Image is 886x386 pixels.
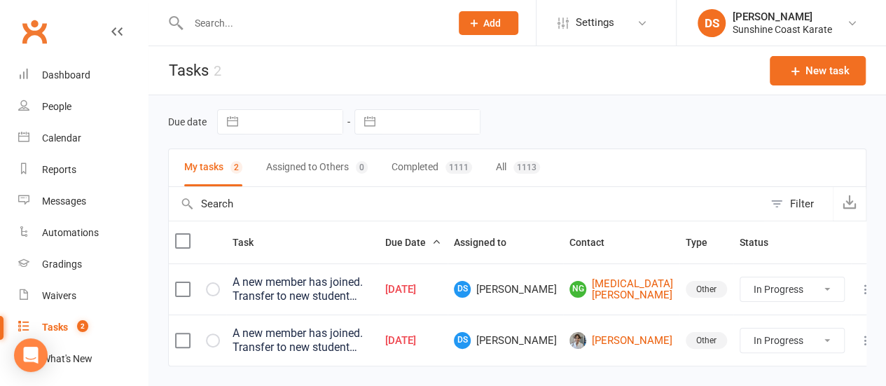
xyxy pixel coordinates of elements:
button: Assigned to [454,234,522,251]
span: Due Date [385,237,441,248]
span: Add [483,18,501,29]
div: 1111 [445,161,472,174]
div: Waivers [42,290,76,301]
div: Dashboard [42,69,90,81]
div: Other [686,281,727,298]
div: [PERSON_NAME] [733,11,832,23]
div: [DATE] [385,335,441,347]
button: Due Date [385,234,441,251]
h1: Tasks [148,46,221,95]
button: Add [459,11,518,35]
span: Type [686,237,723,248]
div: Reports [42,164,76,175]
div: Calendar [42,132,81,144]
div: 1113 [513,161,540,174]
a: Waivers [18,280,148,312]
span: Contact [569,237,620,248]
span: Settings [576,7,614,39]
div: 2 [230,161,242,174]
a: What's New [18,343,148,375]
div: DS [698,9,726,37]
div: Automations [42,227,99,238]
button: My tasks2 [184,149,242,186]
label: Due date [168,116,207,127]
a: Clubworx [17,14,52,49]
div: Messages [42,195,86,207]
div: Tasks [42,322,68,333]
input: Search [169,187,763,221]
img: Jake Bouris [569,332,586,349]
a: Calendar [18,123,148,154]
a: [PERSON_NAME] [569,332,673,349]
span: NG [569,281,586,298]
button: New task [770,56,866,85]
span: Task [233,237,269,248]
a: Gradings [18,249,148,280]
a: Automations [18,217,148,249]
div: Gradings [42,259,82,270]
a: NG[MEDICAL_DATA][PERSON_NAME] [569,278,673,301]
button: Contact [569,234,620,251]
div: 2 [214,62,221,79]
button: Task [233,234,269,251]
div: 0 [356,161,368,174]
button: Type [686,234,723,251]
div: People [42,101,71,112]
span: 2 [77,320,88,332]
div: Other [686,332,727,349]
button: Assigned to Others0 [266,149,368,186]
span: [PERSON_NAME] [454,281,557,298]
a: Tasks 2 [18,312,148,343]
button: Filter [763,187,833,221]
span: Status [740,237,784,248]
div: A new member has joined. Transfer to new student tracking sheet - Uniform - Progress cards - Prof... [233,326,373,354]
div: A new member has joined. Transfer to new student tracking sheet - Uniform - Progress cards - Prof... [233,275,373,303]
span: DS [454,281,471,298]
button: Status [740,234,784,251]
button: All1113 [496,149,540,186]
div: Sunshine Coast Karate [733,23,832,36]
span: [PERSON_NAME] [454,332,557,349]
input: Search... [184,13,441,33]
a: Messages [18,186,148,217]
a: People [18,91,148,123]
div: Filter [790,195,814,212]
span: DS [454,332,471,349]
span: Assigned to [454,237,522,248]
div: Open Intercom Messenger [14,338,48,372]
button: Completed1111 [392,149,472,186]
a: Reports [18,154,148,186]
a: Dashboard [18,60,148,91]
div: [DATE] [385,284,441,296]
div: What's New [42,353,92,364]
